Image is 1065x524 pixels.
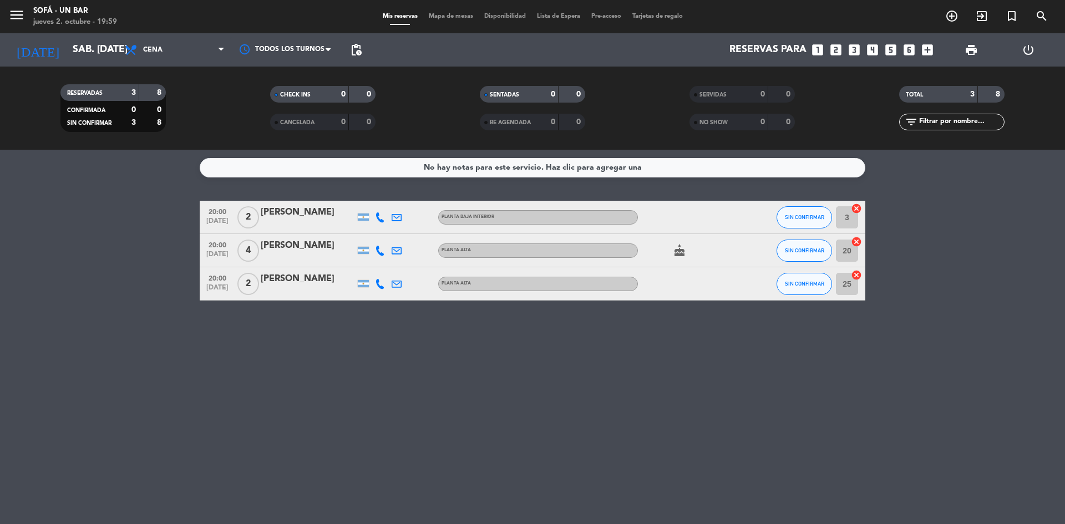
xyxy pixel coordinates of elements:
span: RE AGENDADA [490,120,531,125]
strong: 0 [157,106,164,114]
span: 20:00 [204,205,231,217]
div: No hay notas para este servicio. Haz clic para agregar una [424,161,642,174]
div: SOFÁ - un bar [33,6,117,17]
span: [DATE] [204,217,231,230]
i: add_box [920,43,935,57]
i: add_circle_outline [945,9,958,23]
span: PLANTA ALTA [442,281,471,286]
i: cancel [851,269,862,281]
span: TOTAL [906,92,923,98]
span: SERVIDAS [699,92,727,98]
span: Cena [143,46,163,54]
button: SIN CONFIRMAR [777,273,832,295]
span: SIN CONFIRMAR [785,281,824,287]
span: [DATE] [204,284,231,297]
input: Filtrar por nombre... [918,116,1004,128]
span: 2 [237,206,259,228]
button: SIN CONFIRMAR [777,206,832,228]
i: search [1035,9,1048,23]
strong: 8 [157,119,164,126]
span: SIN CONFIRMAR [785,247,824,253]
strong: 0 [576,118,583,126]
i: filter_list [905,115,918,129]
i: cancel [851,236,862,247]
strong: 3 [970,90,975,98]
span: CONFIRMADA [67,108,105,113]
span: PLANTA BAJA INTERIOR [442,215,494,219]
span: Pre-acceso [586,13,627,19]
div: [PERSON_NAME] [261,272,355,286]
button: menu [8,7,25,27]
i: looks_one [810,43,825,57]
span: NO SHOW [699,120,728,125]
i: looks_6 [902,43,916,57]
strong: 0 [551,90,555,98]
span: Mis reservas [377,13,423,19]
span: Tarjetas de regalo [627,13,688,19]
i: menu [8,7,25,23]
span: [DATE] [204,251,231,263]
i: cancel [851,203,862,214]
button: SIN CONFIRMAR [777,240,832,262]
strong: 0 [786,90,793,98]
div: [PERSON_NAME] [261,238,355,253]
i: cake [673,244,686,257]
span: Lista de Espera [531,13,586,19]
div: LOG OUT [1000,33,1057,67]
span: RESERVADAS [67,90,103,96]
span: SIN CONFIRMAR [67,120,111,126]
strong: 0 [341,118,346,126]
strong: 0 [367,118,373,126]
strong: 0 [551,118,555,126]
i: looks_two [829,43,843,57]
span: SIN CONFIRMAR [785,214,824,220]
span: 20:00 [204,271,231,284]
span: PLANTA ALTA [442,248,471,252]
span: 2 [237,273,259,295]
strong: 0 [576,90,583,98]
strong: 0 [786,118,793,126]
i: power_settings_new [1022,43,1035,57]
span: 20:00 [204,238,231,251]
span: print [965,43,978,57]
strong: 0 [131,106,136,114]
span: Reservas para [729,44,807,55]
i: looks_4 [865,43,880,57]
i: exit_to_app [975,9,988,23]
span: pending_actions [349,43,363,57]
div: [PERSON_NAME] [261,205,355,220]
strong: 0 [367,90,373,98]
span: CANCELADA [280,120,315,125]
span: Disponibilidad [479,13,531,19]
strong: 8 [996,90,1002,98]
i: looks_3 [847,43,861,57]
span: Mapa de mesas [423,13,479,19]
span: SENTADAS [490,92,519,98]
strong: 3 [131,89,136,96]
span: CHECK INS [280,92,311,98]
span: 4 [237,240,259,262]
i: turned_in_not [1005,9,1018,23]
strong: 0 [760,90,765,98]
strong: 0 [760,118,765,126]
strong: 3 [131,119,136,126]
i: looks_5 [884,43,898,57]
strong: 0 [341,90,346,98]
i: [DATE] [8,38,67,62]
strong: 8 [157,89,164,96]
i: arrow_drop_down [103,43,116,57]
div: jueves 2. octubre - 19:59 [33,17,117,28]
